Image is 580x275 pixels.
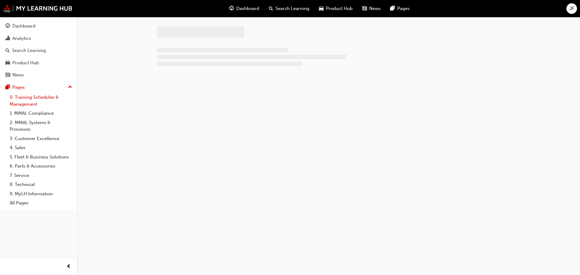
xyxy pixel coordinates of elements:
a: Analytics [2,33,75,44]
span: pages-icon [390,5,395,12]
span: Search Learning [275,5,309,12]
a: 2. MMAL Systems & Processes [7,118,75,134]
a: car-iconProduct Hub [314,2,357,15]
img: mmal [3,5,72,12]
div: Search Learning [12,47,46,54]
span: prev-icon [66,263,71,270]
span: search-icon [269,5,273,12]
span: Product Hub [326,5,353,12]
span: chart-icon [5,36,10,41]
span: Pages [397,5,410,12]
span: search-icon [5,48,10,53]
a: Search Learning [2,45,75,56]
span: news-icon [5,72,10,78]
span: news-icon [362,5,367,12]
a: 0. Training Schedules & Management [7,93,75,109]
a: 5. Fleet & Business Solutions [7,152,75,162]
span: up-icon [68,83,72,91]
a: guage-iconDashboard [224,2,264,15]
span: pages-icon [5,85,10,90]
span: car-icon [319,5,324,12]
div: Analytics [12,35,31,42]
a: 9. MyLH Information [7,189,75,199]
a: pages-iconPages [385,2,414,15]
a: 4. Sales [7,143,75,152]
div: Product Hub [12,59,39,66]
span: Dashboard [236,5,259,12]
a: news-iconNews [357,2,385,15]
a: News [2,69,75,81]
div: News [12,72,24,78]
a: Dashboard [2,21,75,32]
span: guage-icon [229,5,234,12]
a: All Pages [7,198,75,208]
a: 7. Service [7,171,75,180]
div: Dashboard [12,23,35,30]
span: News [369,5,381,12]
button: Pages [2,82,75,93]
a: 1. MMAL Compliance [7,109,75,118]
button: DashboardAnalyticsSearch LearningProduct HubNews [2,19,75,82]
a: 3. Customer Excellence [7,134,75,143]
span: car-icon [5,60,10,66]
div: Pages [12,84,25,91]
span: guage-icon [5,24,10,29]
a: 8. Technical [7,180,75,189]
span: JF [569,5,574,12]
a: Product Hub [2,57,75,69]
a: 6. Parts & Accessories [7,161,75,171]
button: JF [566,3,577,14]
a: search-iconSearch Learning [264,2,314,15]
